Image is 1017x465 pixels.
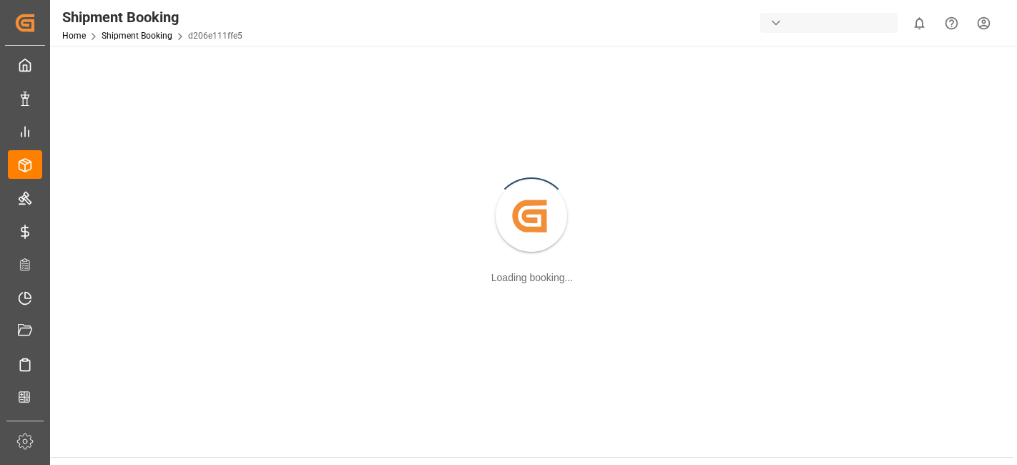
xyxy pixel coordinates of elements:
[102,31,172,41] a: Shipment Booking
[491,270,573,285] div: Loading booking...
[903,7,935,39] button: show 0 new notifications
[935,7,968,39] button: Help Center
[62,31,86,41] a: Home
[62,6,242,28] div: Shipment Booking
